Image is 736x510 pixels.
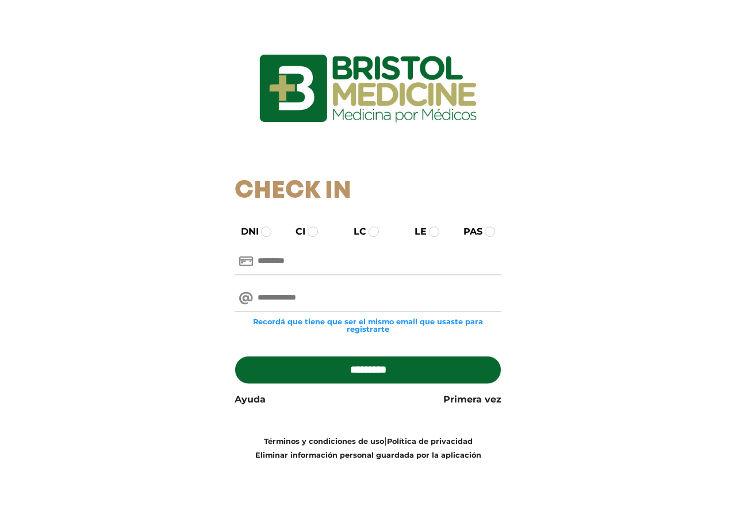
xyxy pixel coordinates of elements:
[404,225,427,239] label: LE
[235,177,502,206] h1: Check In
[226,434,511,462] div: |
[343,225,366,239] label: LC
[235,318,502,333] small: Recordá que tiene que ser el mismo email que usaste para registrarte
[235,393,266,407] a: Ayuda
[285,225,305,239] label: CI
[213,14,523,163] img: logo_ingresarbristol.jpg
[453,225,482,239] label: PAS
[255,451,481,459] a: Eliminar información personal guardada por la aplicación
[264,437,384,446] a: Términos y condiciones de uso
[231,225,259,239] label: DNI
[387,437,473,446] a: Política de privacidad
[443,393,501,407] a: Primera vez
